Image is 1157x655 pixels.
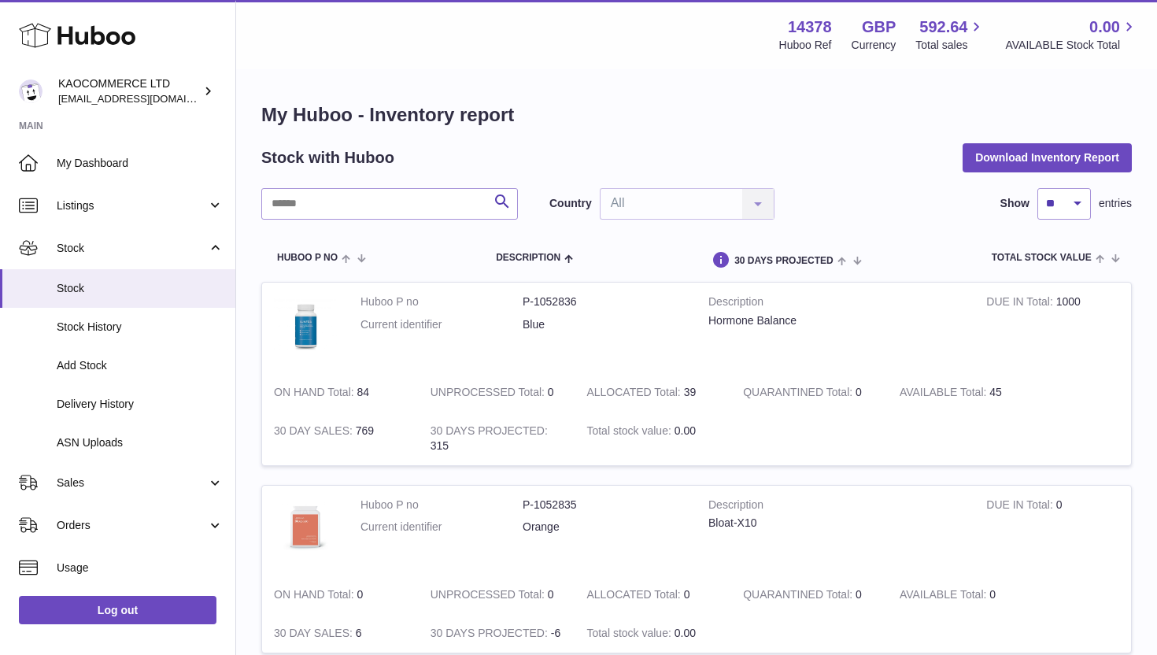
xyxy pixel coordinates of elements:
a: 592.64 Total sales [915,17,985,53]
td: 0 [419,373,575,412]
span: 30 DAYS PROJECTED [734,256,834,266]
td: 0 [974,486,1131,576]
strong: QUARANTINED Total [743,588,856,605]
strong: 30 DAYS PROJECTED [431,424,548,441]
div: Hormone Balance [708,313,963,328]
label: Show [1000,196,1029,211]
dt: Current identifier [360,520,523,535]
h2: Stock with Huboo [261,147,394,168]
span: entries [1099,196,1132,211]
span: AVAILABLE Stock Total [1005,38,1138,53]
strong: 30 DAY SALES [274,424,356,441]
span: 0 [856,386,862,398]
span: 0.00 [1089,17,1120,38]
img: hello@lunera.co.uk [19,80,43,103]
td: 0 [262,575,419,614]
span: Total stock value [992,253,1092,263]
span: My Dashboard [57,156,224,171]
dt: Huboo P no [360,498,523,513]
td: 6 [262,614,419,653]
td: 39 [575,373,731,412]
button: Download Inventory Report [963,143,1132,172]
strong: ALLOCATED Total [586,588,683,605]
h1: My Huboo - Inventory report [261,102,1132,128]
strong: AVAILABLE Total [900,386,989,402]
strong: QUARANTINED Total [743,386,856,402]
div: Currency [852,38,896,53]
strong: 14378 [788,17,832,38]
dt: Huboo P no [360,294,523,309]
strong: DUE IN Total [986,295,1055,312]
td: -6 [419,614,575,653]
span: Orders [57,518,207,533]
img: product image [274,498,337,561]
div: Bloat-X10 [708,516,963,531]
span: Stock [57,241,207,256]
strong: AVAILABLE Total [900,588,989,605]
td: 0 [888,575,1044,614]
strong: ON HAND Total [274,386,357,402]
span: Huboo P no [277,253,338,263]
td: 0 [575,575,731,614]
strong: UNPROCESSED Total [431,588,548,605]
div: KAOCOMMERCE LTD [58,76,200,106]
a: 0.00 AVAILABLE Stock Total [1005,17,1138,53]
span: 592.64 [919,17,967,38]
td: 1000 [974,283,1131,373]
span: Sales [57,476,207,490]
dd: Orange [523,520,685,535]
strong: ALLOCATED Total [586,386,683,402]
span: 0.00 [675,424,696,437]
span: [EMAIL_ADDRESS][DOMAIN_NAME] [58,92,231,105]
span: Stock History [57,320,224,335]
td: 315 [419,412,575,465]
td: 84 [262,373,419,412]
img: product image [274,294,337,357]
strong: Total stock value [586,627,674,643]
strong: Total stock value [586,424,674,441]
span: Delivery History [57,397,224,412]
span: Total sales [915,38,985,53]
strong: ON HAND Total [274,588,357,605]
span: Listings [57,198,207,213]
strong: 30 DAY SALES [274,627,356,643]
span: ASN Uploads [57,435,224,450]
strong: 30 DAYS PROJECTED [431,627,551,643]
dd: P-1052835 [523,498,685,513]
td: 0 [419,575,575,614]
span: Usage [57,561,224,575]
strong: UNPROCESSED Total [431,386,548,402]
strong: Description [708,498,963,516]
label: Country [549,196,592,211]
dt: Current identifier [360,317,523,332]
strong: DUE IN Total [986,498,1055,515]
dd: Blue [523,317,685,332]
span: Description [496,253,560,263]
td: 769 [262,412,419,465]
strong: GBP [862,17,896,38]
strong: Description [708,294,963,313]
dd: P-1052836 [523,294,685,309]
span: Add Stock [57,358,224,373]
span: 0 [856,588,862,601]
span: Stock [57,281,224,296]
div: Huboo Ref [779,38,832,53]
span: 0.00 [675,627,696,639]
td: 45 [888,373,1044,412]
a: Log out [19,596,216,624]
